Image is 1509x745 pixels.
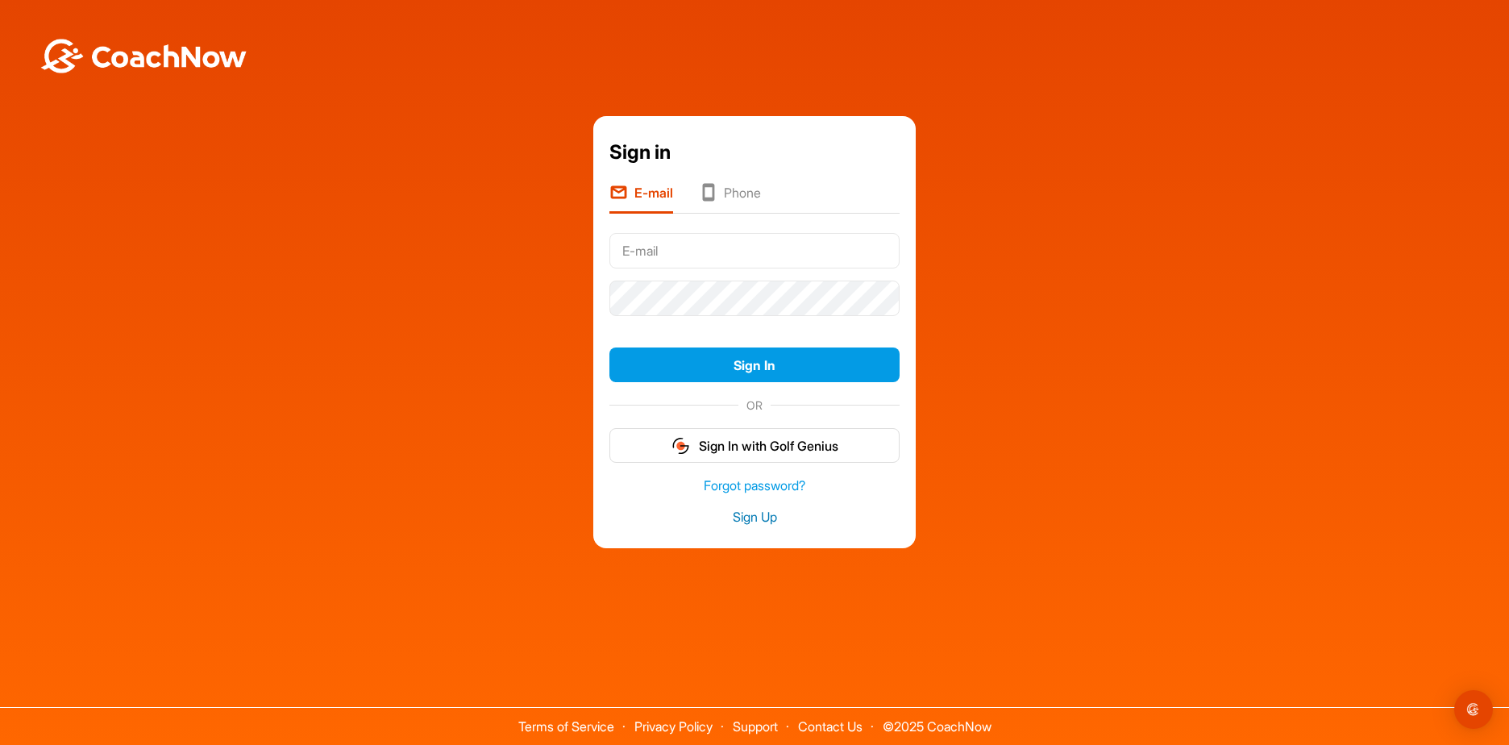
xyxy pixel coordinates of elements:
[671,436,691,456] img: gg_logo
[1454,690,1493,729] div: Open Intercom Messenger
[609,348,900,382] button: Sign In
[609,233,900,268] input: E-mail
[699,183,761,214] li: Phone
[798,718,863,735] a: Contact Us
[738,397,771,414] span: OR
[609,508,900,526] a: Sign Up
[875,708,1000,733] span: © 2025 CoachNow
[733,718,778,735] a: Support
[609,428,900,463] button: Sign In with Golf Genius
[39,39,248,73] img: BwLJSsUCoWCh5upNqxVrqldRgqLPVwmV24tXu5FoVAoFEpwwqQ3VIfuoInZCoVCoTD4vwADAC3ZFMkVEQFDAAAAAElFTkSuQmCC
[609,477,900,495] a: Forgot password?
[609,183,673,214] li: E-mail
[609,138,900,167] div: Sign in
[634,718,713,735] a: Privacy Policy
[518,718,614,735] a: Terms of Service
